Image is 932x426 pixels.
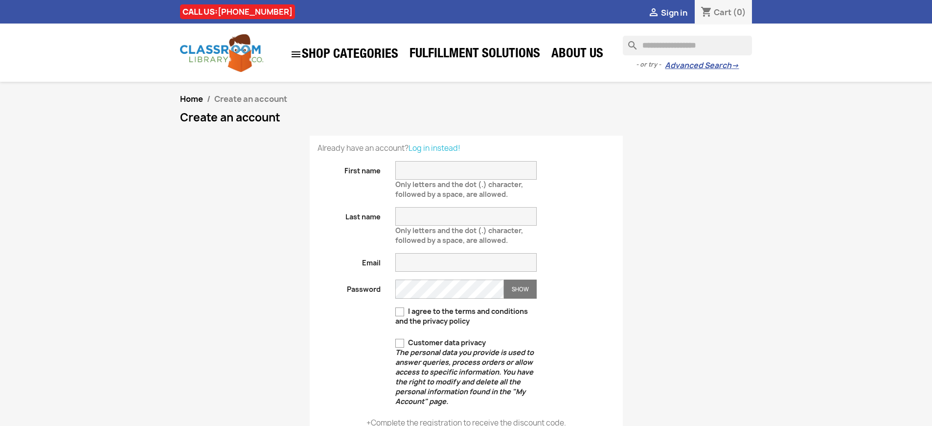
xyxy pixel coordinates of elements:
a: Fulfillment Solutions [405,45,545,65]
a:  Sign in [648,7,687,18]
a: About Us [546,45,608,65]
a: SHOP CATEGORIES [285,44,403,65]
span: Only letters and the dot (.) character, followed by a space, are allowed. [395,222,523,245]
i:  [648,7,659,19]
span: Only letters and the dot (.) character, followed by a space, are allowed. [395,176,523,199]
span: Sign in [661,7,687,18]
span: Cart [714,7,731,18]
span: - or try - [636,60,665,70]
a: [PHONE_NUMBER] [218,6,293,17]
i: shopping_cart [701,7,712,19]
span: (0) [733,7,746,18]
span: Create an account [214,94,287,104]
input: Password input [395,280,504,299]
a: Advanced Search→ [665,61,739,71]
em: The personal data you provide is used to answer queries, process orders or allow access to specif... [395,348,534,406]
label: Customer data privacy [395,338,537,406]
h1: Create an account [180,112,752,123]
input: Search [623,36,752,55]
div: CALL US: [180,4,295,19]
button: Show [504,280,537,299]
i:  [290,48,302,60]
label: Email [310,253,388,268]
p: Already have an account? [318,143,615,153]
a: Home [180,94,203,104]
label: Password [310,280,388,294]
span: → [731,61,739,71]
label: Last name [310,207,388,222]
label: First name [310,161,388,176]
i: search [623,36,635,47]
a: Log in instead! [409,143,460,153]
img: Classroom Library Company [180,34,263,72]
label: I agree to the terms and conditions and the privacy policy [395,307,537,326]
